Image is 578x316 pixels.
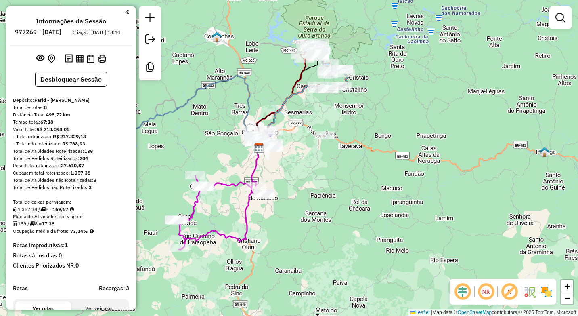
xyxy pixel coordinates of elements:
div: Criação: [DATE] 18:14 [69,29,124,36]
div: Total de rotas: [13,104,129,111]
div: - Total não roteirizado: [13,140,129,147]
div: Total de Atividades Roteirizadas: [13,147,129,155]
strong: Farid - [PERSON_NAME] [34,97,90,103]
strong: 3 [94,177,96,183]
strong: R$ 217.329,13 [53,133,86,139]
div: Total de Pedidos não Roteirizados: [13,184,129,191]
em: Média calculada utilizando a maior ocupação (%Peso ou %Cubagem) de cada rota da sessão. Rotas cro... [90,229,94,234]
i: Total de rotas [29,221,35,226]
button: Logs desbloquear sessão [63,53,74,65]
a: Leaflet [410,310,430,315]
button: Visualizar Romaneio [85,53,96,65]
strong: 204 [80,155,88,161]
strong: 3 [89,184,92,190]
i: Total de rotas [40,207,46,212]
strong: 169,67 [52,206,68,212]
a: Zoom in [561,280,573,292]
img: Fluxo de ruas [523,285,536,298]
div: 1.357,38 / 8 = [13,206,129,213]
div: Map data © contributors,© 2025 TomTom, Microsoft [408,309,578,316]
div: Cubagem total roteirizado: [13,169,129,177]
strong: 1.357,38 [70,170,90,176]
strong: 37.610,87 [61,162,84,169]
h6: 977269 - [DATE] [15,28,61,36]
div: Total de Atividades não Roteirizadas: [13,177,129,184]
img: RESIDENTE CONGONHAS [212,32,222,42]
span: − [565,293,570,303]
a: Clique aqui para minimizar o painel [125,7,129,17]
h4: Rotas vários dias: [13,252,129,259]
div: Valor total: [13,126,129,133]
div: Tempo total: [13,118,129,126]
a: Exportar sessão [142,31,158,49]
i: Meta Caixas/viagem: 1,00 Diferença: 168,67 [70,207,74,212]
a: Exibir filtros [552,10,568,26]
i: Cubagem total roteirizado [13,207,18,212]
strong: 139 [84,148,93,154]
a: Criar modelo [142,59,158,77]
strong: 0 [59,252,62,259]
div: Depósito: [13,97,129,104]
strong: R$ 768,93 [62,141,85,147]
button: Centralizar mapa no depósito ou ponto de apoio [46,53,57,65]
div: Atividade não roteirizada - BAR DA FONTE [247,134,267,142]
span: Ocupação média da frota: [13,228,69,234]
img: Farid - Conselheiro Lafaiete [254,143,264,153]
div: Total de Pedidos Roteirizados: [13,155,129,162]
span: Ocultar NR [476,282,496,301]
div: Distância Total: [13,111,129,118]
strong: 67:18 [40,119,53,125]
div: Média de Atividades por viagem: [13,213,129,220]
span: + [565,281,570,291]
h4: Rotas improdutivas: [13,242,129,249]
h4: Recargas: 3 [99,285,129,292]
a: Nova sessão e pesquisa [142,10,158,28]
span: | [431,310,432,315]
span: Exibir rótulo [500,282,519,301]
button: Ver rotas [15,301,71,315]
button: Exibir sessão original [35,52,46,65]
button: Visualizar relatório de Roteirização [74,53,85,64]
h4: Clientes Priorizados NR: [13,262,129,269]
strong: 17,38 [42,221,54,227]
strong: 73,14% [70,228,88,234]
div: Total de caixas por viagem: [13,198,129,206]
div: - Total roteirizado: [13,133,129,140]
strong: 8 [44,104,47,110]
button: Imprimir Rotas [96,53,108,65]
div: Peso total roteirizado: [13,162,129,169]
h4: Informações da Sessão [36,17,106,25]
img: RESIDENTE PIRANGA [539,147,550,157]
span: Ocultar deslocamento [453,282,472,301]
div: 139 / 8 = [13,220,129,228]
button: Desbloquear Sessão [35,72,107,87]
strong: 498,72 km [46,112,70,118]
strong: 0 [75,262,79,269]
div: Atividade não roteirizada - ANA PAULA [314,131,335,139]
img: Exibir/Ocultar setores [540,285,553,298]
a: Zoom out [561,292,573,304]
div: Atividade não roteirizada - MARCO ANTONIO MELO [249,136,270,144]
strong: R$ 218.098,06 [36,126,69,132]
a: Rotas [13,285,28,292]
strong: 1 [65,242,68,249]
a: OpenStreetMap [458,310,492,315]
button: Ver veículos [71,301,127,315]
i: Total de Atividades [13,221,18,226]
